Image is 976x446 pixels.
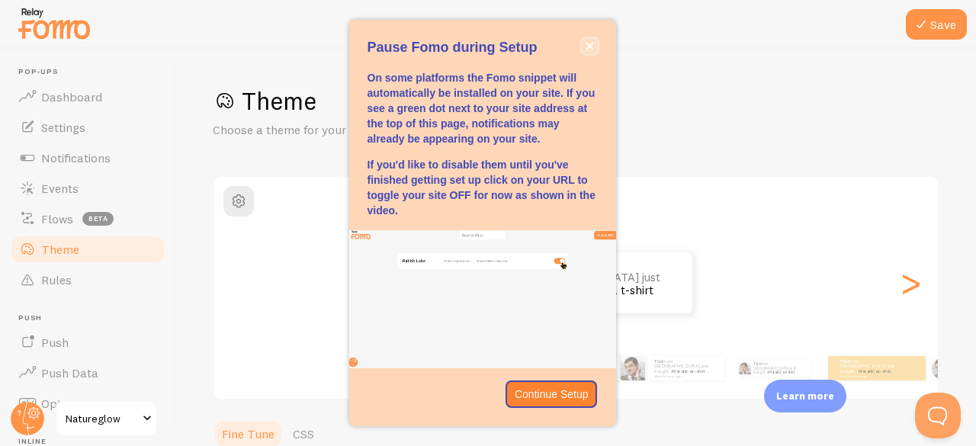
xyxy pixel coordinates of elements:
[213,121,579,139] p: Choose a theme for your notifications
[915,393,961,438] iframe: Help Scout Beacon - Open
[368,157,598,218] p: If you'd like to disable them until you've finished getting set up click on your URL to toggle yo...
[214,186,938,210] h2: Classic
[41,120,85,135] span: Settings
[932,357,954,379] img: Fomo
[654,358,663,364] strong: Tijn
[55,400,158,437] a: Natureglow
[41,242,79,257] span: Theme
[66,409,138,428] span: Natureglow
[82,212,114,226] span: beta
[515,387,589,402] p: Continue Setup
[41,396,77,411] span: Opt-In
[776,389,834,403] p: Learn more
[673,368,705,374] a: Metallica t-shirt
[213,85,939,117] h1: Theme
[769,370,795,374] a: Metallica t-shirt
[9,234,166,265] a: Theme
[18,67,166,77] span: Pop-ups
[621,356,645,380] img: Fomo
[753,360,804,377] p: from [GEOGRAPHIC_DATA] just bought a
[9,327,166,358] a: Push
[9,112,166,143] a: Settings
[41,150,111,165] span: Notifications
[9,265,166,295] a: Rules
[9,358,166,388] a: Push Data
[654,374,717,377] small: about 4 minutes ago
[9,204,166,234] a: Flows beta
[9,82,166,112] a: Dashboard
[739,362,751,374] img: Fomo
[41,211,73,226] span: Flows
[506,380,598,408] button: Continue Setup
[764,380,846,412] div: Learn more
[41,89,102,104] span: Dashboard
[840,374,900,377] small: about 4 minutes ago
[349,20,616,425] div: Pause Fomo during Setup
[18,313,166,323] span: Push
[840,358,901,377] p: from [GEOGRAPHIC_DATA] just bought a
[16,4,92,43] img: fomo-relay-logo-orange.svg
[41,272,72,287] span: Rules
[9,143,166,173] a: Notifications
[753,361,761,366] strong: Tijn
[901,228,920,338] div: Next slide
[840,358,849,364] strong: Tijn
[582,38,598,54] button: close,
[41,365,98,380] span: Push Data
[654,358,718,377] p: from [GEOGRAPHIC_DATA] just bought a
[368,38,598,58] p: Pause Fomo during Setup
[9,173,166,204] a: Events
[9,388,166,419] a: Opt-In
[41,181,79,196] span: Events
[368,70,598,146] p: On some platforms the Fomo snippet will automatically be installed on your site. If you see a gre...
[859,368,891,374] a: Metallica t-shirt
[41,335,69,350] span: Push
